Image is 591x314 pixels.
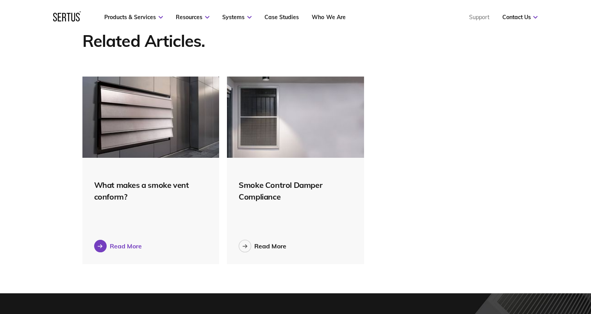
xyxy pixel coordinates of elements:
a: Case Studies [264,14,299,21]
div: Smoke Control Damper Compliance [239,179,352,203]
a: Resources [176,14,209,21]
div: What makes a smoke vent conform? [94,179,208,203]
a: Who We Are [312,14,345,21]
a: Systems [222,14,252,21]
a: Products & Services [104,14,163,21]
div: Related Articles. [82,31,276,52]
div: Read More [254,242,286,250]
a: Read More [94,240,142,252]
div: Read More [110,242,142,250]
a: Read More [239,240,286,252]
a: Support [469,14,489,21]
a: Contact Us [502,14,537,21]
